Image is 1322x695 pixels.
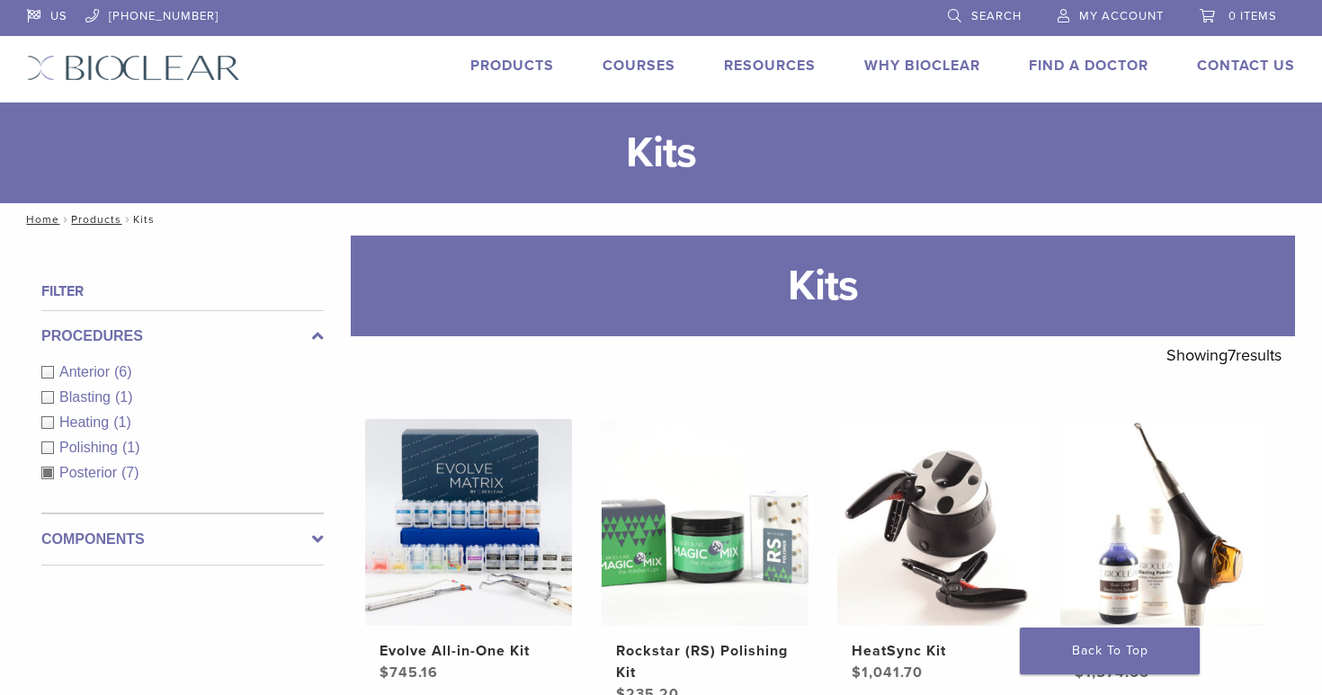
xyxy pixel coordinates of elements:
label: Components [41,529,324,550]
span: $ [852,664,862,682]
h2: HeatSync Kit [852,640,1030,662]
span: Search [971,9,1022,23]
bdi: 1,041.70 [852,664,923,682]
span: Posterior [59,465,121,480]
img: Evolve All-in-One Kit [365,419,572,626]
span: My Account [1079,9,1164,23]
a: Blaster KitBlaster Kit $1,574.66 [1059,419,1269,683]
span: / [121,215,133,224]
a: Evolve All-in-One KitEvolve All-in-One Kit $745.16 [364,419,574,683]
span: Anterior [59,364,114,379]
a: Why Bioclear [864,57,980,75]
a: Back To Top [1020,628,1200,674]
span: (1) [115,389,133,405]
span: Polishing [59,440,122,455]
label: Procedures [41,325,324,347]
span: Blasting [59,389,115,405]
span: / [59,215,71,224]
a: Resources [724,57,816,75]
span: Heating [59,414,113,430]
span: $ [380,664,389,682]
nav: Kits [13,203,1309,236]
a: Home [21,213,59,226]
span: 0 items [1228,9,1277,23]
p: Showing results [1166,336,1282,374]
h2: Evolve All-in-One Kit [380,640,558,662]
h2: Rockstar (RS) Polishing Kit [616,640,794,683]
img: Bioclear [27,55,240,81]
img: Rockstar (RS) Polishing Kit [602,419,808,626]
a: Find A Doctor [1029,57,1148,75]
a: Courses [603,57,675,75]
a: Products [470,57,554,75]
a: Contact Us [1197,57,1295,75]
span: (7) [121,465,139,480]
bdi: 745.16 [380,664,438,682]
h1: Kits [351,236,1295,336]
a: HeatSync KitHeatSync Kit $1,041.70 [836,419,1046,683]
span: (1) [113,414,131,430]
h4: Filter [41,281,324,302]
img: HeatSync Kit [837,419,1044,626]
span: (1) [122,440,140,455]
span: 7 [1228,345,1236,365]
a: Products [71,213,121,226]
img: Blaster Kit [1060,419,1267,626]
span: (6) [114,364,132,379]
